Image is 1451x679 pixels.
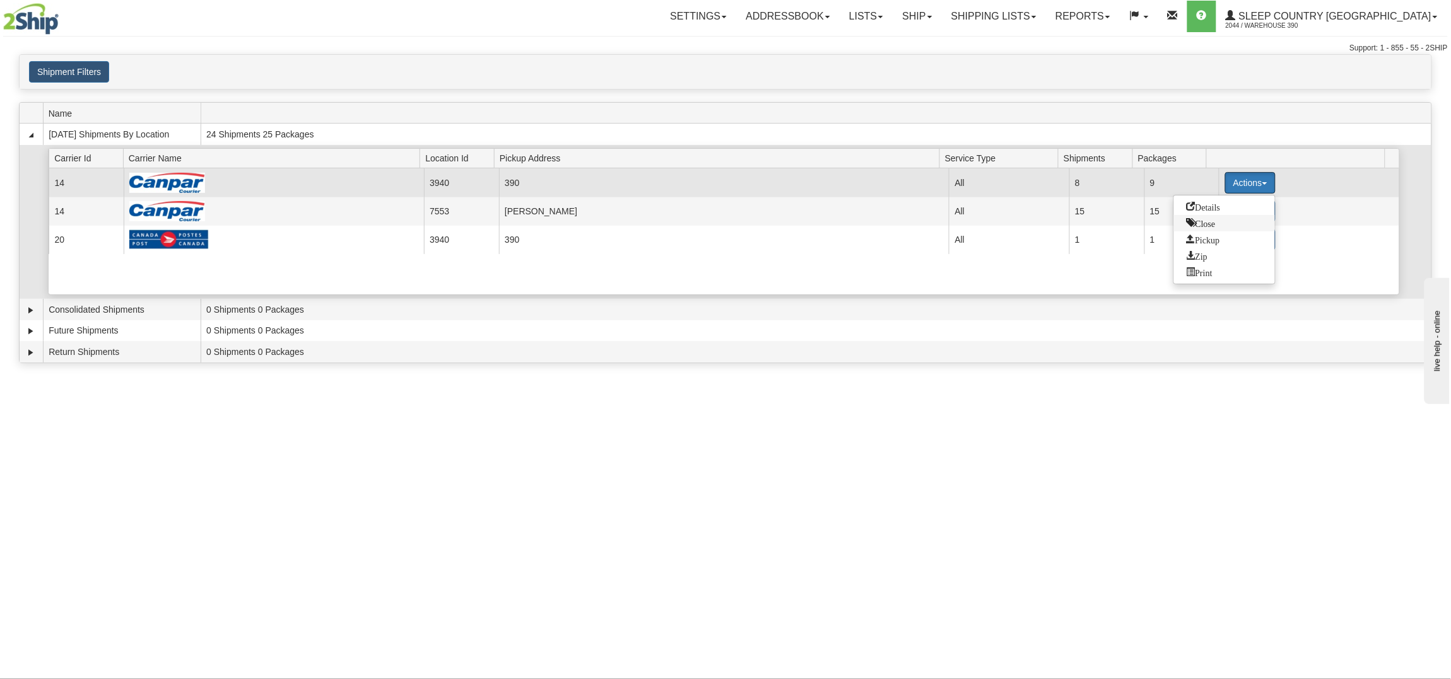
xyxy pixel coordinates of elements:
[499,226,949,254] td: 390
[25,325,37,337] a: Expand
[499,168,949,197] td: 390
[425,148,494,168] span: Location Id
[129,173,205,193] img: Canpar
[1046,1,1120,32] a: Reports
[949,226,1069,254] td: All
[43,299,201,320] td: Consolidated Shipments
[1069,168,1144,197] td: 8
[1422,275,1450,403] iframe: chat widget
[424,226,499,254] td: 3940
[942,1,1046,32] a: Shipping lists
[9,11,117,20] div: live help - online
[1226,20,1320,32] span: 2044 / Warehouse 390
[49,197,124,226] td: 14
[25,304,37,316] a: Expand
[43,341,201,363] td: Return Shipments
[1174,199,1275,215] a: Go to Details view
[201,320,1431,342] td: 0 Shipments 0 Packages
[1069,226,1144,254] td: 1
[129,229,209,250] img: Canada Post
[54,148,123,168] span: Carrier Id
[201,341,1431,363] td: 0 Shipments 0 Packages
[129,201,205,221] img: Canpar
[49,168,124,197] td: 14
[1187,267,1213,276] span: Print
[49,226,124,254] td: 20
[945,148,1059,168] span: Service Type
[1174,215,1275,231] a: Close this group
[1225,172,1276,194] button: Actions
[3,3,59,35] img: logo2044.jpg
[1187,235,1220,243] span: Pickup
[949,168,1069,197] td: All
[1236,11,1431,21] span: Sleep Country [GEOGRAPHIC_DATA]
[1187,202,1221,211] span: Details
[201,124,1431,145] td: 24 Shipments 25 Packages
[893,1,941,32] a: Ship
[1138,148,1207,168] span: Packages
[1144,226,1219,254] td: 1
[1174,231,1275,248] a: Request a carrier pickup
[499,197,949,226] td: [PERSON_NAME]
[840,1,893,32] a: Lists
[1174,264,1275,281] a: Print or Download All Shipping Documents in one file
[424,197,499,226] td: 7553
[1216,1,1447,32] a: Sleep Country [GEOGRAPHIC_DATA] 2044 / Warehouse 390
[424,168,499,197] td: 3940
[661,1,736,32] a: Settings
[1187,218,1216,227] span: Close
[1187,251,1207,260] span: Zip
[1064,148,1132,168] span: Shipments
[49,103,201,123] span: Name
[3,43,1448,54] div: Support: 1 - 855 - 55 - 2SHIP
[129,148,420,168] span: Carrier Name
[43,320,201,342] td: Future Shipments
[25,129,37,141] a: Collapse
[1144,168,1219,197] td: 9
[736,1,840,32] a: Addressbook
[1144,197,1219,226] td: 15
[1069,197,1144,226] td: 15
[25,346,37,359] a: Expand
[29,61,109,83] button: Shipment Filters
[1174,248,1275,264] a: Zip and Download All Shipping Documents
[43,124,201,145] td: [DATE] Shipments By Location
[201,299,1431,320] td: 0 Shipments 0 Packages
[949,197,1069,226] td: All
[500,148,939,168] span: Pickup Address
